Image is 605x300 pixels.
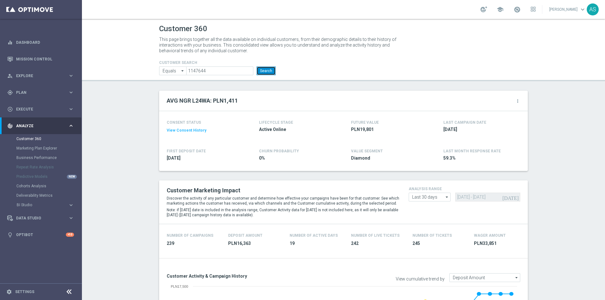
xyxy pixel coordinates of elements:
div: Customer 360 [16,134,81,144]
h4: VALUE SEGMENT [351,149,383,153]
label: View cumulative trend by [396,276,445,282]
span: 2025-09-29 [443,127,517,133]
i: person_search [7,73,13,79]
a: Deliverability Metrics [16,193,66,198]
div: Cohorts Analysis [16,181,81,191]
button: person_search Explore keyboard_arrow_right [7,73,74,78]
i: play_circle_outline [7,106,13,112]
i: more_vert [515,99,520,104]
button: Mission Control [7,57,74,62]
h4: LAST CAMPAIGN DATE [443,120,486,125]
i: keyboard_arrow_right [68,202,74,208]
i: keyboard_arrow_right [68,215,74,221]
p: This page brings together all the data available on individual customers, from their demographic ... [159,37,402,54]
h4: CUSTOMER SEARCH [159,60,276,65]
p: Discover the activity of any particular customer and determine how effective your campaigns have ... [167,196,399,206]
button: play_circle_outline Execute keyboard_arrow_right [7,107,74,112]
a: [PERSON_NAME]keyboard_arrow_down [549,5,587,14]
div: Execute [7,106,68,112]
h4: Wager Amount [474,233,506,238]
div: Dashboard [7,34,74,51]
div: Data Studio [7,215,68,221]
div: Repeat Rate Analysis [16,162,81,172]
h4: analysis range [409,187,520,191]
span: LAST MONTH RESPONSE RATE [443,149,501,153]
h2: Customer Marketing Impact [167,187,399,194]
span: Data Studio [16,216,68,220]
h4: Number Of Tickets [412,233,452,238]
i: track_changes [7,123,13,129]
i: lightbulb [7,232,13,238]
span: school [497,6,504,13]
h4: Deposit Amount [228,233,262,238]
span: Diamond [351,155,425,161]
button: track_changes Analyze keyboard_arrow_right [7,123,74,128]
h4: FIRST DEPOSIT DATE [167,149,206,153]
span: Active Online [259,127,333,133]
span: 242 [351,241,405,246]
h3: Customer Activity & Campaign History [167,273,339,279]
div: BI Studio [16,200,81,210]
div: Mission Control [7,51,74,67]
button: Data Studio keyboard_arrow_right [7,216,74,221]
button: equalizer Dashboard [7,40,74,45]
a: Business Performance [16,155,66,160]
i: keyboard_arrow_right [68,123,74,129]
span: PLN19,801 [351,127,425,133]
h4: LIFECYCLE STAGE [259,120,293,125]
i: keyboard_arrow_right [68,73,74,79]
span: Analyze [16,124,68,128]
span: Explore [16,74,68,78]
h1: Customer 360 [159,24,528,33]
span: PLN16,363 [228,241,282,246]
button: View Consent History [167,128,206,133]
div: AS [587,3,599,15]
h2: AVG NGR L24WA: PLN1,411 [167,97,238,105]
a: Cohorts Analysis [16,184,66,189]
input: Enter CID, Email, name or phone [159,66,186,75]
p: Note: if [DATE] date is included in the analysis range, Customer Activity data for [DATE] is not ... [167,207,399,218]
span: Execute [16,107,68,111]
div: Explore [7,73,68,79]
span: keyboard_arrow_down [579,6,586,13]
button: lightbulb Optibot +10 [7,232,74,237]
span: 59.3% [443,155,517,161]
a: Customer 360 [16,136,66,141]
a: Marketing Plan Explorer [16,146,66,151]
h4: FUTURE VALUE [351,120,379,125]
span: 19 [290,241,343,246]
div: Business Performance [16,153,81,162]
a: Mission Control [16,51,74,67]
h4: Number of Campaigns [167,233,213,238]
span: 2017-02-15 [167,155,240,161]
div: Deliverability Metrics [16,191,81,200]
div: Predictive Models [16,172,81,181]
span: 239 [167,241,221,246]
i: equalizer [7,40,13,45]
div: Optibot [7,226,74,243]
i: keyboard_arrow_right [68,106,74,112]
h4: Number of Active Days [290,233,338,238]
input: analysis range [409,193,451,201]
span: Plan [16,91,68,94]
button: Search [256,66,276,75]
button: gps_fixed Plan keyboard_arrow_right [7,90,74,95]
span: BI Studio [17,203,62,207]
span: 0% [259,155,333,161]
div: Marketing Plan Explorer [16,144,81,153]
input: Enter CID, Email, name or phone [186,66,253,75]
div: Plan [7,90,68,95]
span: 245 [412,241,466,246]
i: arrow_drop_down [444,193,450,201]
a: Settings [15,290,34,294]
i: arrow_drop_down [514,274,520,282]
h4: CONSENT STATUS [167,120,240,125]
i: arrow_drop_down [180,67,186,75]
